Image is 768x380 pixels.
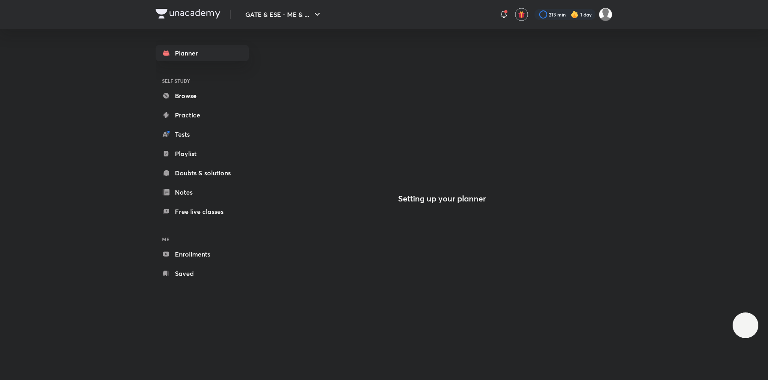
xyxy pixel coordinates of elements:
button: GATE & ESE - ME & ... [240,6,327,23]
img: ttu [741,320,750,330]
a: Saved [156,265,249,281]
a: Browse [156,88,249,104]
a: Notes [156,184,249,200]
a: Company Logo [156,9,220,21]
img: Prakhar Mishra [599,8,612,21]
img: Company Logo [156,9,220,18]
a: Enrollments [156,246,249,262]
a: Practice [156,107,249,123]
a: Playlist [156,146,249,162]
a: Free live classes [156,203,249,220]
h6: SELF STUDY [156,74,249,88]
a: Planner [156,45,249,61]
a: Tests [156,126,249,142]
h6: ME [156,232,249,246]
button: avatar [515,8,528,21]
img: avatar [518,11,525,18]
h4: Setting up your planner [398,194,486,203]
a: Doubts & solutions [156,165,249,181]
img: streak [571,10,579,18]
